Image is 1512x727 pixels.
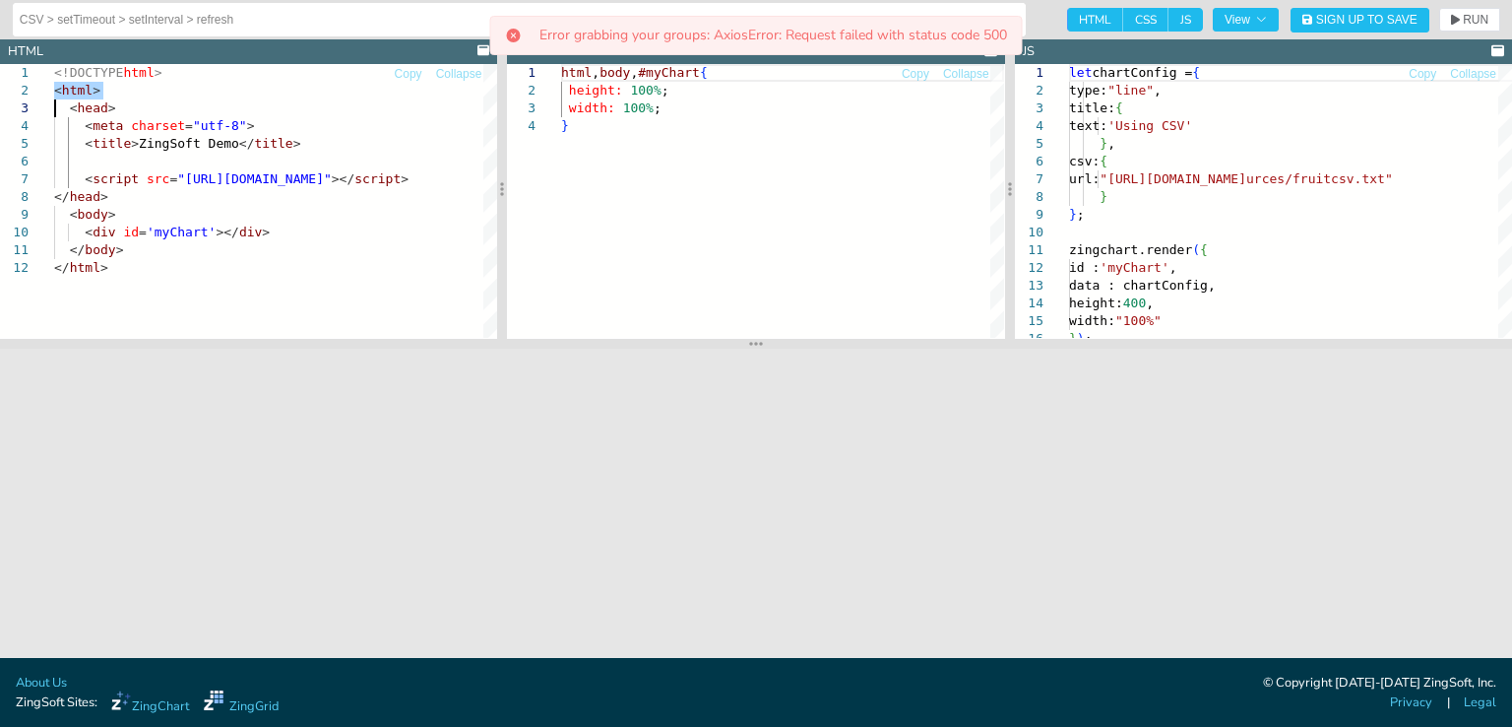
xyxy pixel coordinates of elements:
span: height: [569,83,623,98]
a: ZingGrid [204,691,279,716]
span: > [401,171,409,186]
span: src [147,171,169,186]
span: body [77,207,107,222]
span: RUN [1463,14,1488,26]
span: "utf-8" [193,118,247,133]
span: body [599,65,630,80]
span: div [93,225,115,239]
span: id : [1069,260,1100,275]
div: 5 [1015,135,1043,153]
span: ></ [332,171,354,186]
span: Collapse [943,68,989,80]
span: < [54,83,62,98]
span: < [85,225,93,239]
span: ; [661,83,669,98]
span: ></ [216,225,238,239]
span: { [700,65,708,80]
span: ; [654,100,661,115]
span: , [1154,83,1162,98]
div: 11 [1015,241,1043,259]
span: | [1447,694,1450,712]
span: = [139,225,147,239]
span: csv: [1069,154,1100,168]
div: checkbox-group [1067,8,1203,32]
span: text: [1069,118,1107,133]
button: Sign Up to Save [1291,8,1429,33]
span: ( [1192,242,1200,257]
div: 16 [1015,330,1043,348]
span: title [93,136,131,151]
span: < [85,136,93,151]
span: } [1100,136,1107,151]
a: About Us [16,674,67,693]
span: html [62,83,93,98]
div: © Copyright [DATE]-[DATE] ZingSoft, Inc. [1263,674,1496,694]
span: title: [1069,100,1115,115]
span: Sign Up to Save [1316,14,1417,26]
span: > [262,225,270,239]
span: > [247,118,255,133]
span: </ [239,136,255,151]
a: ZingChart [111,691,189,716]
span: head [77,100,107,115]
span: < [70,207,78,222]
div: 8 [1015,188,1043,206]
span: html [70,260,100,275]
div: 14 [1015,295,1043,312]
button: Copy [394,65,423,84]
div: 10 [1015,224,1043,241]
span: width: [1069,313,1115,328]
span: "[URL][DOMAIN_NAME] [1100,171,1246,186]
span: </ [54,260,70,275]
span: <!DOCTYPE [54,65,123,80]
span: charset [131,118,185,133]
span: url: [1069,171,1100,186]
div: CSS [515,42,539,61]
span: meta [93,118,123,133]
span: #myChart [639,65,701,80]
span: > [100,260,108,275]
div: 3 [1015,99,1043,117]
span: { [1100,154,1107,168]
div: 4 [1015,117,1043,135]
div: HTML [8,42,43,61]
span: data : chartConfig, [1069,278,1216,293]
span: </ [54,189,70,204]
span: urces/fruitcsv.txt" [1246,171,1393,186]
span: Copy [1409,68,1436,80]
span: ZingSoft Sites: [16,694,97,712]
span: 'myChart' [147,225,216,239]
span: div [239,225,262,239]
div: 7 [1015,170,1043,188]
div: 2 [1015,82,1043,99]
span: ) [1076,331,1084,346]
button: Copy [901,65,930,84]
span: let [1069,65,1092,80]
span: chartConfig = [1092,65,1192,80]
div: 13 [1015,277,1043,295]
span: } [561,118,569,133]
span: HTML [1067,8,1123,32]
span: < [85,118,93,133]
span: Collapse [436,68,482,80]
span: } [1069,207,1077,222]
span: = [169,171,177,186]
span: } [1100,189,1107,204]
span: View [1225,14,1267,26]
span: "[URL][DOMAIN_NAME]" [177,171,332,186]
div: 12 [1015,259,1043,277]
span: type: [1069,83,1107,98]
span: { [1200,242,1208,257]
span: > [131,136,139,151]
button: View [1213,8,1279,32]
span: > [108,100,116,115]
span: { [1192,65,1200,80]
a: Legal [1464,694,1496,712]
div: 1 [1015,64,1043,82]
span: Collapse [1450,68,1496,80]
div: 6 [1015,153,1043,170]
button: Collapse [1449,65,1497,84]
span: > [100,189,108,204]
input: Untitled Demo [20,4,1019,35]
span: width: [569,100,615,115]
